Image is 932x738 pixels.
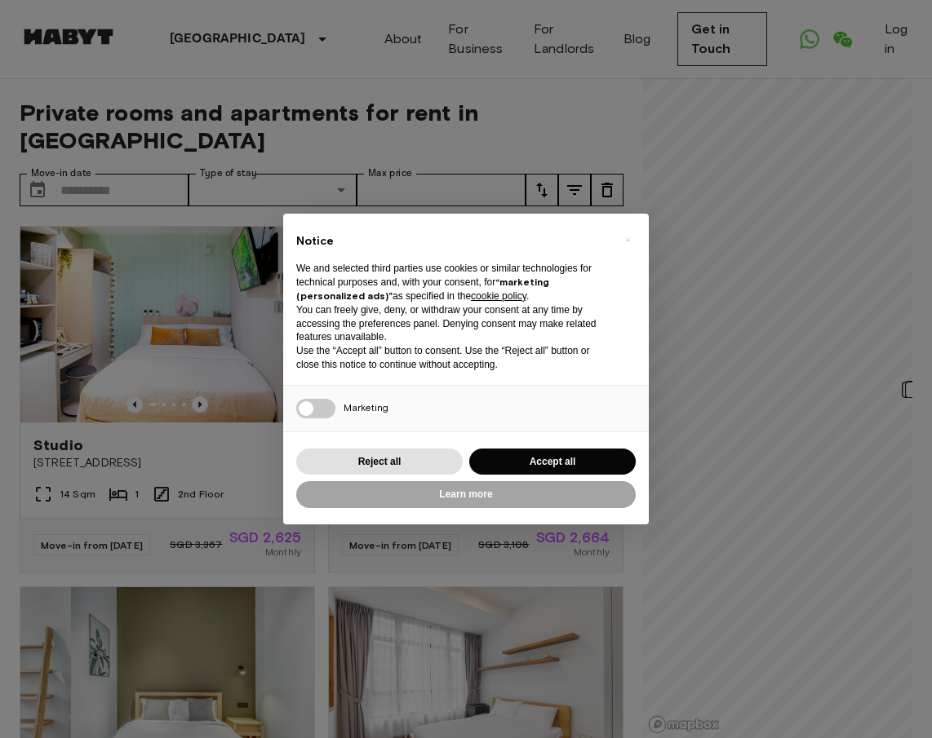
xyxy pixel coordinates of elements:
span: Marketing [344,401,388,413]
p: You can freely give, deny, or withdraw your consent at any time by accessing the preferences pane... [296,303,610,344]
strong: “marketing (personalized ads)” [296,276,549,302]
button: Reject all [296,449,463,475]
button: Close this notice [615,227,641,253]
button: Accept all [469,449,636,475]
a: cookie policy [471,290,526,302]
p: We and selected third parties use cookies or similar technologies for technical purposes and, wit... [296,262,610,303]
p: Use the “Accept all” button to consent. Use the “Reject all” button or close this notice to conti... [296,344,610,372]
h2: Notice [296,233,610,250]
span: × [625,230,631,250]
button: Learn more [296,481,636,508]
